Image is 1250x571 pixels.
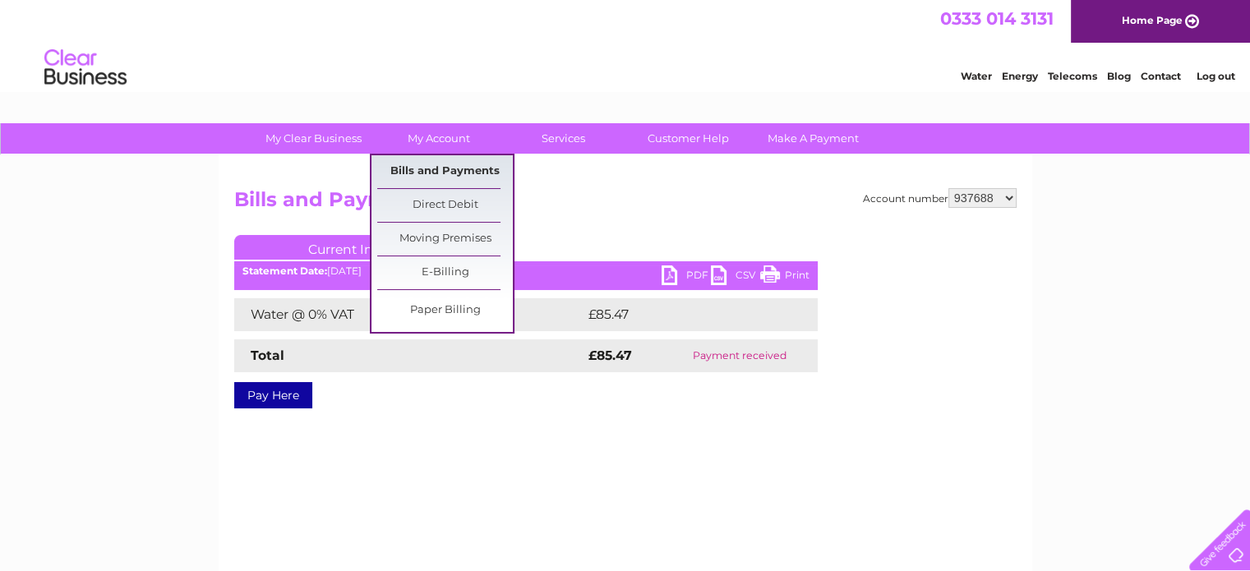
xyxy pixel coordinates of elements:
[745,123,881,154] a: Make A Payment
[1196,70,1234,82] a: Log out
[588,348,632,363] strong: £85.47
[251,348,284,363] strong: Total
[242,265,327,277] b: Statement Date:
[711,265,760,289] a: CSV
[44,43,127,93] img: logo.png
[662,265,711,289] a: PDF
[863,188,1017,208] div: Account number
[238,9,1014,80] div: Clear Business is a trading name of Verastar Limited (registered in [GEOGRAPHIC_DATA] No. 3667643...
[1048,70,1097,82] a: Telecoms
[371,123,506,154] a: My Account
[234,265,818,277] div: [DATE]
[246,123,381,154] a: My Clear Business
[1107,70,1131,82] a: Blog
[377,155,513,188] a: Bills and Payments
[234,382,312,408] a: Pay Here
[1002,70,1038,82] a: Energy
[377,256,513,289] a: E-Billing
[234,298,584,331] td: Water @ 0% VAT
[662,339,817,372] td: Payment received
[377,223,513,256] a: Moving Premises
[234,188,1017,219] h2: Bills and Payments
[940,8,1054,29] a: 0333 014 3131
[760,265,810,289] a: Print
[961,70,992,82] a: Water
[377,294,513,327] a: Paper Billing
[620,123,756,154] a: Customer Help
[377,189,513,222] a: Direct Debit
[496,123,631,154] a: Services
[584,298,784,331] td: £85.47
[234,235,481,260] a: Current Invoice
[1141,70,1181,82] a: Contact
